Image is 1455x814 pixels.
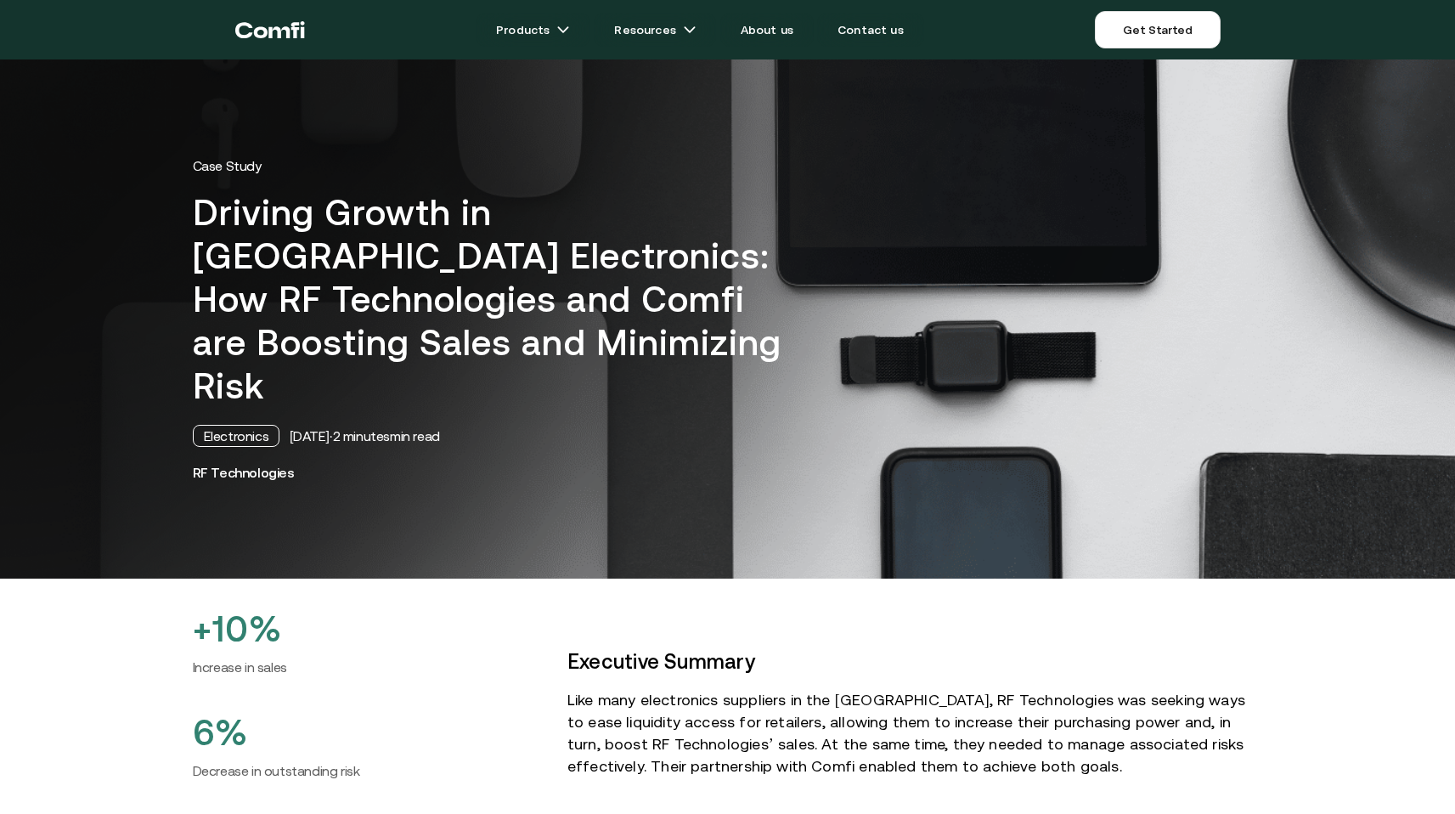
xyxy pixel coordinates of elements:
div: [DATE] · 2 minutes min read [290,427,440,444]
strong: Executive Summary [567,650,755,673]
a: Contact us [817,13,924,47]
h6: Increase in sales [193,657,540,677]
a: Get Started [1095,11,1220,48]
a: Return to the top of the Comfi home page [235,4,305,55]
p: Case Study [193,157,1263,174]
a: Resourcesarrow icons [594,13,716,47]
img: arrow icons [683,23,696,37]
img: arrow icons [556,23,570,37]
h1: Driving Growth in [GEOGRAPHIC_DATA] Electronics: How RF Technologies and Comfi are Boosting Sales... [193,191,800,408]
p: Like many electronics suppliers in the [GEOGRAPHIC_DATA], RF Technologies was seeking ways to eas... [567,689,1263,777]
h2: +10% [193,608,540,650]
div: Electronics [193,425,280,447]
h3: RF Technologies [193,464,1263,481]
a: Productsarrow icons [476,13,590,47]
h2: 6% [193,711,540,754]
h6: Decrease in outstanding risk [193,760,540,781]
a: About us [720,13,814,47]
